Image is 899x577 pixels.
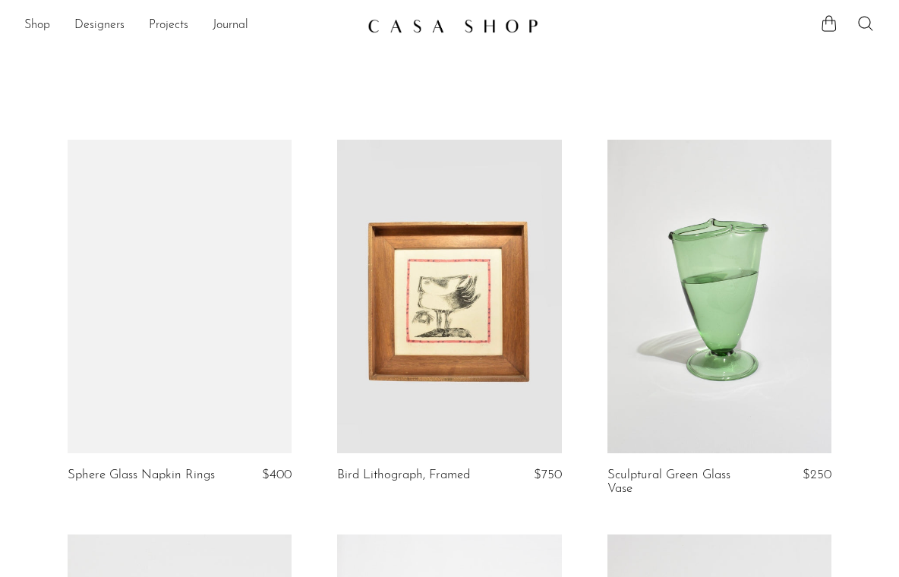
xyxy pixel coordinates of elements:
a: Sculptural Green Glass Vase [607,468,755,497]
a: Designers [74,16,125,36]
a: Projects [149,16,188,36]
nav: Desktop navigation [24,13,355,39]
span: $750 [534,468,562,481]
span: $400 [262,468,292,481]
a: Sphere Glass Napkin Rings [68,468,215,482]
span: $250 [803,468,831,481]
a: Shop [24,16,50,36]
ul: NEW HEADER MENU [24,13,355,39]
a: Journal [213,16,248,36]
a: Bird Lithograph, Framed [337,468,470,482]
